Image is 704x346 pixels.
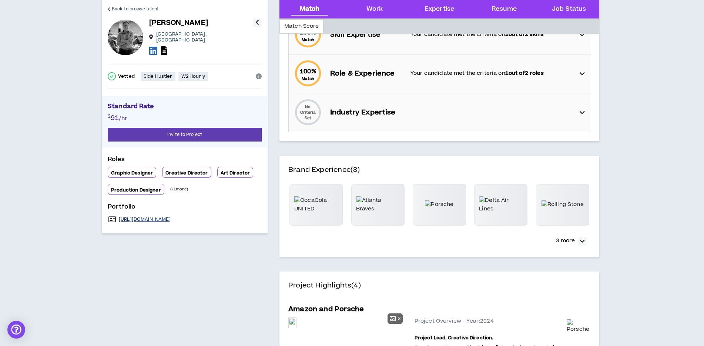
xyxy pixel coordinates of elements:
[356,196,400,213] img: Atlanta Braves
[165,170,208,176] p: Creative Director
[256,73,262,79] span: info-circle
[567,319,590,333] img: Porsche
[108,72,116,80] span: check-circle
[119,216,171,222] a: [URL][DOMAIN_NAME]
[302,76,315,81] small: Match
[330,107,403,118] p: Industry Expertise
[118,73,135,79] p: Vetted
[330,30,403,40] p: Skill Expertise
[410,30,572,39] p: Your candidate met the criteria on
[111,113,119,123] span: 91
[144,73,172,79] p: Side Hustler
[425,200,453,209] img: Porsche
[289,16,590,54] div: 100%MatchSkill ExpertiseYour candidate met the criteria on2out of2 skills
[425,4,454,14] div: Expertise
[289,54,590,93] div: 100%MatchRole & ExperienceYour candidate met the criteria on1out of2 roles
[108,113,111,120] span: $
[149,18,208,28] p: [PERSON_NAME]
[119,114,127,122] span: /hr
[300,4,320,14] div: Match
[415,335,493,341] strong: Project Lead, Creative Direction.
[111,170,153,176] p: Graphic Designer
[111,187,161,193] p: Production Designer
[221,170,250,176] p: Art Director
[552,4,586,14] div: Job Status
[302,37,315,43] small: Match
[108,202,262,214] p: Portfolio
[181,73,205,79] p: W2 Hourly
[293,104,323,121] p: No Criteria Set
[288,165,590,184] h4: Brand Experience (8)
[479,196,523,213] img: Delta Air Lines
[280,20,323,33] div: Match Score
[108,128,262,142] button: Invite to Project
[7,321,25,339] div: Open Intercom Messenger
[156,31,253,43] p: [GEOGRAPHIC_DATA] , [GEOGRAPHIC_DATA]
[300,67,316,76] span: 100 %
[108,102,262,113] p: Standard Rate
[505,69,544,77] strong: 1 out of 2 roles
[410,69,572,77] p: Your candidate met the criteria on
[556,237,575,245] p: 3 more
[330,69,403,79] p: Role & Experience
[288,280,590,300] h4: Project Highlights (4)
[492,4,517,14] div: Resume
[170,186,188,192] p: (+ 1 more)
[542,200,584,209] img: Rolling Stone
[415,317,494,325] span: Project Overview - Year: 2024
[366,4,383,14] div: Work
[289,93,590,132] div: No Criteria SetIndustry Expertise
[112,6,159,13] span: Back to browse talent
[505,30,544,38] strong: 2 out of 2 skills
[108,20,143,55] div: Dustin G.
[552,234,590,248] button: 3 more
[294,196,338,213] img: CocaCola UNITED
[288,304,364,315] h5: Amazon and Porsche
[108,155,262,167] p: Roles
